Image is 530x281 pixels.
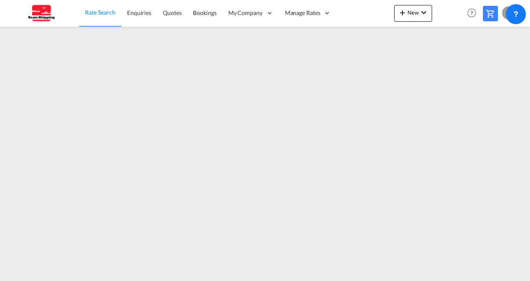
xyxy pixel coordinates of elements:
md-icon: icon-chevron-down [419,8,429,18]
span: Quotes [163,9,181,16]
span: Rate Search [85,9,115,16]
md-icon: icon-plus 400-fg [397,8,407,18]
span: Manage Rates [285,9,320,17]
button: icon-plus 400-fgNewicon-chevron-down [394,5,432,22]
div: R [502,6,515,20]
span: Help [465,6,479,20]
img: 123b615026f311ee80dabbd30bc9e10f.jpg [12,4,69,23]
span: My Company [228,9,262,17]
span: New [397,9,429,16]
div: Help [465,6,483,21]
span: Enquiries [127,9,151,16]
span: Bookings [193,9,216,16]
